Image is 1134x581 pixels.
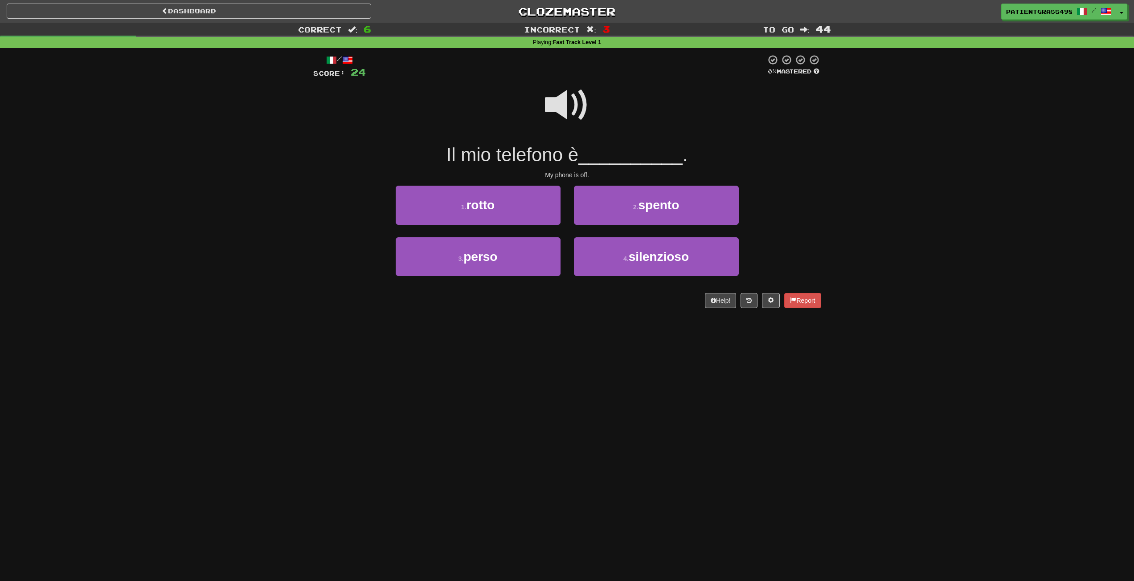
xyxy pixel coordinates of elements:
span: rotto [466,198,495,212]
div: Mastered [766,68,821,76]
span: 0 % [768,68,777,75]
button: 3.perso [396,237,561,276]
span: Correct [298,25,342,34]
span: 6 [364,24,371,34]
span: perso [463,250,497,264]
div: My phone is off. [313,171,821,179]
a: Clozemaster [385,4,749,19]
button: 2.spento [574,186,739,224]
div: / [313,54,366,65]
a: Dashboard [7,4,371,19]
button: 4.silenzioso [574,237,739,276]
span: spento [638,198,679,212]
span: 3 [602,24,610,34]
span: 24 [351,66,366,77]
small: 2 . [633,203,639,211]
span: Incorrect [524,25,580,34]
small: 3 . [459,255,464,262]
button: Round history (alt+y) [741,293,757,308]
span: Il mio telefono è [446,144,579,165]
span: Score: [313,69,345,77]
small: 4 . [623,255,629,262]
small: 1 . [461,203,467,211]
button: 1.rotto [396,186,561,224]
span: silenzioso [629,250,689,264]
span: : [348,26,358,33]
span: 44 [816,24,831,34]
span: PatientGrass4981 [1006,8,1072,16]
span: : [586,26,596,33]
button: Help! [705,293,737,308]
span: __________ [578,144,683,165]
span: / [1092,7,1096,13]
span: . [683,144,688,165]
span: To go [763,25,794,34]
span: : [800,26,810,33]
a: PatientGrass4981 / [1001,4,1116,20]
strong: Fast Track Level 1 [553,39,602,45]
button: Report [784,293,821,308]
